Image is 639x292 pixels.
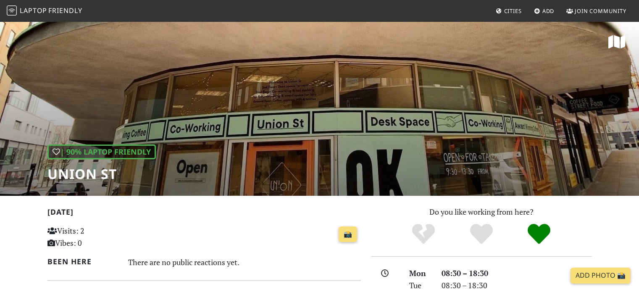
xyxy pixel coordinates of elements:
[48,6,82,15] span: Friendly
[452,223,510,246] div: Yes
[510,223,568,246] div: Definitely!
[437,279,597,292] div: 08:30 – 18:30
[47,166,156,182] h1: Union St
[542,7,555,15] span: Add
[20,6,47,15] span: Laptop
[128,255,361,269] div: There are no public reactions yet.
[47,145,156,159] div: | 90% Laptop Friendly
[394,223,452,246] div: No
[371,206,592,218] p: Do you like working from here?
[47,208,361,220] h2: [DATE]
[492,3,525,18] a: Cities
[563,3,630,18] a: Join Community
[571,268,631,284] a: Add Photo 📸
[404,267,436,279] div: Mon
[531,3,558,18] a: Add
[437,267,597,279] div: 08:30 – 18:30
[404,279,436,292] div: Tue
[47,257,118,266] h2: Been here
[575,7,626,15] span: Join Community
[7,4,82,18] a: LaptopFriendly LaptopFriendly
[504,7,522,15] span: Cities
[339,226,357,242] a: 📸
[7,5,17,16] img: LaptopFriendly
[47,225,145,249] p: Visits: 2 Vibes: 0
